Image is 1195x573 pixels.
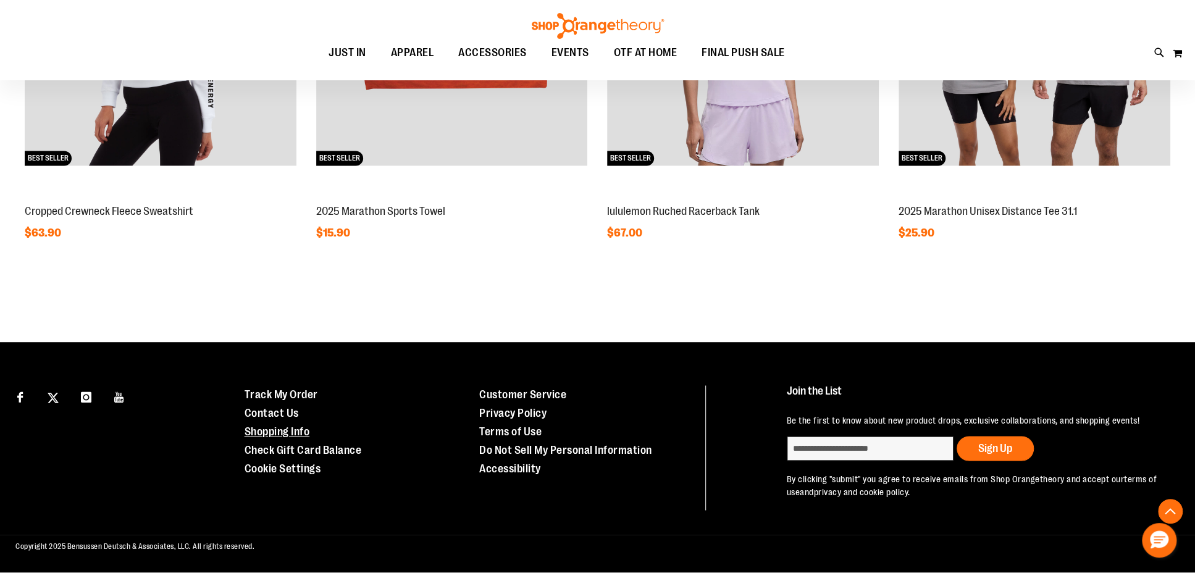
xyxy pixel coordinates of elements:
button: Sign Up [957,436,1034,461]
img: Twitter [48,392,59,403]
span: JUST IN [329,39,366,67]
span: BEST SELLER [316,151,363,165]
p: By clicking "submit" you agree to receive emails from Shop Orangetheory and accept our and [787,473,1167,498]
a: ACCESSORIES [446,39,539,67]
a: 2025 Marathon Sports Towel [316,205,445,217]
button: Hello, have a question? Let’s chat. [1142,523,1176,558]
a: privacy and cookie policy. [814,487,910,496]
span: BEST SELLER [899,151,946,165]
a: OTF AT HOME [602,39,690,67]
a: Check Gift Card Balance [245,444,362,456]
a: Cookie Settings [245,462,321,475]
a: Visit our X page [43,385,64,407]
a: JUST IN [316,39,379,67]
a: Accessibility [479,462,541,475]
a: Privacy Policy [479,407,547,419]
p: Be the first to know about new product drops, exclusive collaborations, and shopping events! [787,414,1167,427]
a: 2025 Marathon Sports TowelBEST SELLER [316,191,588,201]
a: lululemon Ruched Racerback TankBEST SELLER [607,191,879,201]
a: Contact Us [245,407,299,419]
a: Shopping Info [245,425,310,438]
span: $15.90 [316,227,352,239]
a: 2025 Marathon Unisex Distance Tee 31.1 [899,205,1077,217]
a: Visit our Facebook page [9,385,31,407]
span: FINAL PUSH SALE [702,39,785,67]
span: ACCESSORIES [458,39,527,67]
span: Copyright 2025 Bensussen Deutsch & Associates, LLC. All rights reserved. [15,542,254,550]
a: Visit our Youtube page [109,385,130,407]
a: 2025 Marathon Unisex Distance Tee 31.1BEST SELLER [899,191,1170,201]
h4: Join the List [787,385,1167,408]
span: $67.00 [607,227,644,239]
span: OTF AT HOME [614,39,677,67]
a: APPAREL [379,39,447,67]
a: Terms of Use [479,425,542,438]
span: EVENTS [551,39,589,67]
span: Sign Up [978,442,1012,454]
a: Track My Order [245,388,318,401]
a: Do Not Sell My Personal Information [479,444,652,456]
span: BEST SELLER [25,151,72,165]
span: BEST SELLER [607,151,654,165]
input: enter email [787,436,954,461]
a: Customer Service [479,388,566,401]
span: $63.90 [25,227,63,239]
button: Back To Top [1158,499,1183,524]
a: EVENTS [539,39,602,67]
a: Visit our Instagram page [75,385,97,407]
a: Cropped Crewneck Fleece Sweatshirt [25,205,193,217]
a: FINAL PUSH SALE [689,39,797,67]
span: APPAREL [391,39,434,67]
a: lululemon Ruched Racerback Tank [607,205,760,217]
img: Shop Orangetheory [530,13,666,39]
span: $25.90 [899,227,936,239]
a: Cropped Crewneck Fleece SweatshirtBEST SELLER [25,191,296,201]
